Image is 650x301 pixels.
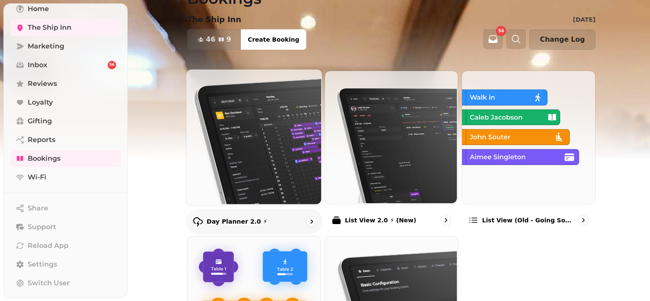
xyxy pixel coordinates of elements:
svg: go to [442,216,450,224]
span: Reports [28,135,55,145]
button: 469 [188,29,241,50]
span: Home [28,4,49,14]
button: Create Booking [241,29,306,50]
p: List View 2.0 ⚡ (New) [345,216,416,224]
a: Gifting [11,113,121,130]
span: Share [28,203,48,213]
a: List view (Old - going soon)List view (Old - going soon) [462,71,596,233]
a: Day Planner 2.0 ⚡Day Planner 2.0 ⚡ [186,69,322,234]
span: 56 [109,62,115,68]
a: Marketing [11,38,121,55]
a: Loyalty [11,94,121,111]
span: Marketing [28,41,64,51]
span: Reviews [28,79,57,89]
span: Bookings [28,153,60,164]
span: Create Booking [248,37,299,43]
span: Gifting [28,116,52,126]
img: List View 2.0 ⚡ (New) [324,70,457,203]
a: Settings [11,256,121,273]
button: Reload App [11,237,121,254]
span: 56 [498,29,504,33]
a: Home [11,0,121,17]
button: Change Log [529,29,596,50]
p: [DATE] [573,15,596,24]
span: Switch User [28,278,70,288]
svg: go to [579,216,587,224]
p: Day Planner 2.0 ⚡ [207,217,268,226]
span: Inbox [28,60,47,70]
a: Reports [11,131,121,148]
img: Day Planner 2.0 ⚡ [185,68,321,204]
span: The Ship Inn [28,23,71,33]
span: Loyalty [28,97,53,108]
a: Reviews [11,75,121,92]
button: Share [11,200,121,217]
img: List view (Old - going soon) [461,70,594,203]
a: Wi-Fi [11,169,121,186]
p: List view (Old - going soon) [482,216,574,224]
a: Inbox56 [11,57,121,74]
button: Switch User [11,275,121,292]
span: 46 [206,36,215,43]
span: Settings [28,259,57,270]
span: 9 [226,36,231,43]
p: The Ship Inn [187,14,241,26]
a: Bookings [11,150,121,167]
button: Support [11,219,121,236]
span: Support [28,222,56,232]
span: Change Log [540,36,585,43]
svg: go to [307,217,316,226]
a: List View 2.0 ⚡ (New)List View 2.0 ⚡ (New) [325,71,459,233]
span: Wi-Fi [28,172,46,182]
span: Reload App [28,241,68,251]
a: The Ship Inn [11,19,121,36]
